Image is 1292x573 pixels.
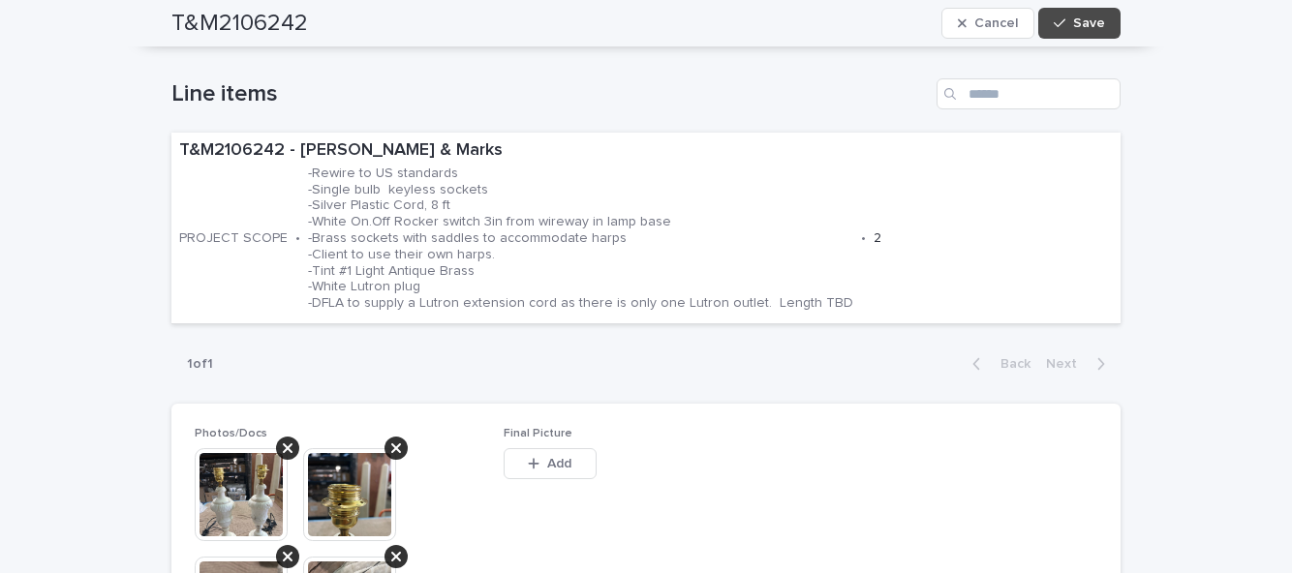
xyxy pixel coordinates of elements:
[504,428,572,439] span: Final Picture
[1046,357,1089,371] span: Next
[974,16,1018,30] span: Cancel
[308,166,853,312] p: -Rewire to US standards -Single bulb keyless sockets -Silver Plastic Cord, 8 ft -White On.Off Roc...
[874,230,881,247] p: 2
[941,8,1034,39] button: Cancel
[1073,16,1105,30] span: Save
[171,133,1121,324] a: T&M2106242 - [PERSON_NAME] & MarksPROJECT SCOPE•-Rewire to US standards -Single bulb keyless sock...
[957,355,1038,373] button: Back
[179,140,1113,162] p: T&M2106242 - [PERSON_NAME] & Marks
[504,448,597,479] button: Add
[195,428,267,439] span: Photos/Docs
[295,230,300,247] p: •
[171,80,929,108] h1: Line items
[1038,8,1121,39] button: Save
[861,230,866,247] p: •
[989,357,1031,371] span: Back
[179,230,288,247] p: PROJECT SCOPE
[1038,355,1121,373] button: Next
[937,78,1121,109] input: Search
[547,457,571,470] span: Add
[171,341,229,388] p: 1 of 1
[171,10,308,38] h2: T&M2106242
